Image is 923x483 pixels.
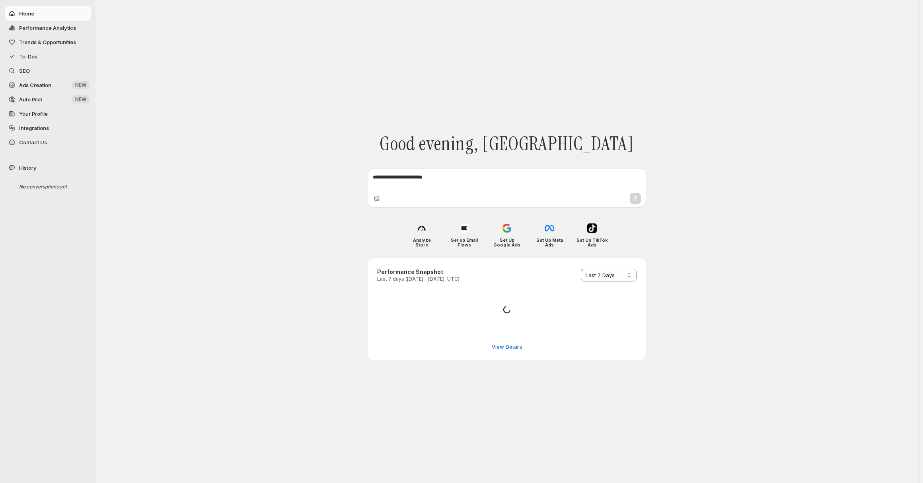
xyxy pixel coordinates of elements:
a: Auto Pilot [5,92,91,107]
span: Integrations [19,125,49,131]
a: SEO [5,64,91,78]
h3: Performance Snapshot [377,268,460,276]
button: Home [5,6,91,21]
h4: Set Up TikTok Ads [576,238,608,247]
img: Set Up Google Ads icon [502,223,512,233]
span: Auto Pilot [19,96,42,103]
img: Set up Email Flows icon [460,223,469,233]
p: Last 7 days ([DATE] - [DATE], UTC) [377,276,460,282]
button: Ads Creation [5,78,91,92]
h4: Set up Email Flows [449,238,480,247]
button: Trends & Opportunities [5,35,91,49]
span: To-Dos [19,53,37,60]
span: NEW [75,96,86,103]
span: View Details [492,343,522,351]
h4: Set Up Google Ads [491,238,523,247]
button: To-Dos [5,49,91,64]
img: Analyze Store icon [417,223,426,233]
img: Set Up Meta Ads icon [545,223,554,233]
span: Ads Creation [19,82,51,88]
button: Contact Us [5,135,91,149]
button: View detailed performance [487,340,527,353]
span: NEW [75,82,86,88]
span: Contact Us [19,139,47,145]
span: Trends & Opportunities [19,39,76,45]
img: Set Up TikTok Ads icon [587,223,597,233]
span: History [19,164,36,172]
span: Home [19,10,34,17]
h4: Set Up Meta Ads [534,238,565,247]
a: Your Profile [5,107,91,121]
button: Upload image [373,194,381,202]
h4: Analyze Store [406,238,438,247]
button: Performance Analytics [5,21,91,35]
a: Integrations [5,121,91,135]
span: Good evening, [GEOGRAPHIC_DATA] [380,132,634,155]
span: Your Profile [19,111,48,117]
div: No conversations yet [13,180,88,194]
span: Performance Analytics [19,25,76,31]
span: SEO [19,68,30,74]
